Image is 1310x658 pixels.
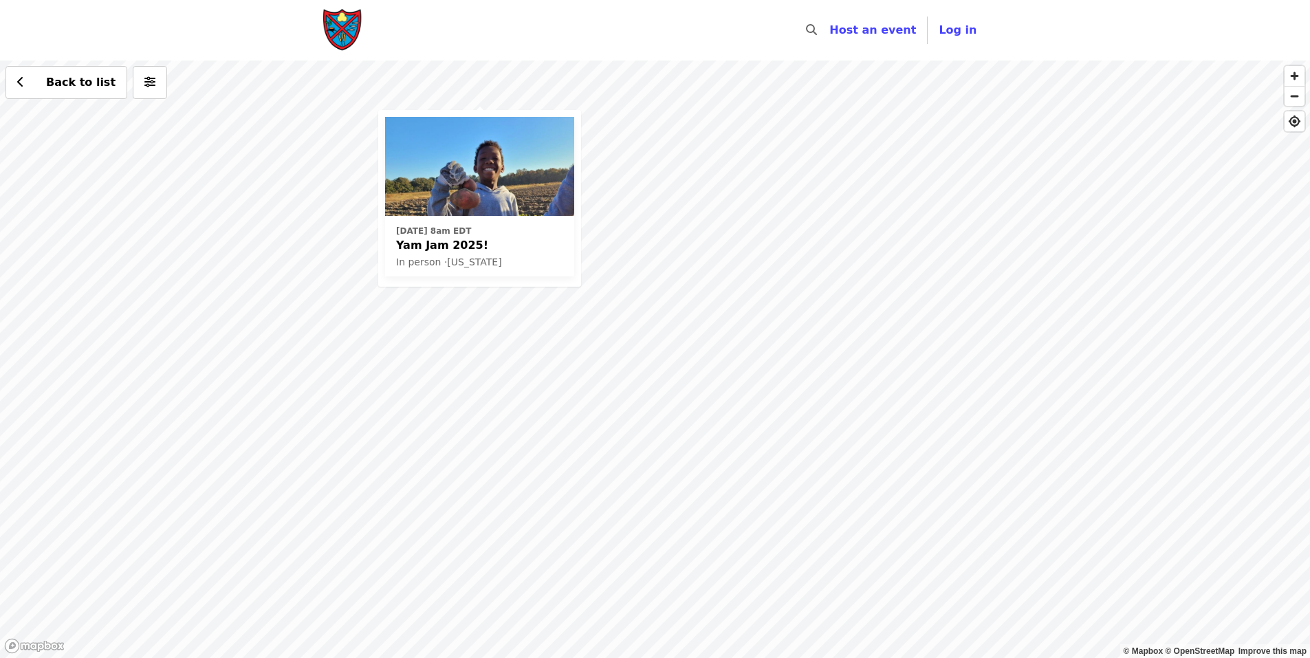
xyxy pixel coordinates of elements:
button: Back to list [6,66,127,99]
span: Log in [939,23,976,36]
a: See details for "Yam Jam 2025!" [385,117,574,276]
a: Host an event [829,23,916,36]
img: Society of St. Andrew - Home [323,8,364,52]
img: Yam Jam 2025! organized by Society of St. Andrew [385,117,574,216]
button: Zoom In [1285,66,1304,86]
button: Find My Location [1285,111,1304,131]
button: Zoom Out [1285,86,1304,106]
time: [DATE] 8am EDT [396,225,471,237]
a: Mapbox logo [4,638,65,654]
span: Back to list [46,76,116,89]
button: Log in [928,17,987,44]
a: Mapbox [1124,646,1164,656]
span: Yam Jam 2025! [396,237,563,254]
i: chevron-left icon [17,76,24,89]
input: Search [825,14,836,47]
span: In person · [US_STATE] [396,256,502,267]
i: search icon [806,23,817,36]
a: Map feedback [1238,646,1307,656]
button: More filters (0 selected) [133,66,167,99]
i: sliders-h icon [144,76,155,89]
a: OpenStreetMap [1165,646,1234,656]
